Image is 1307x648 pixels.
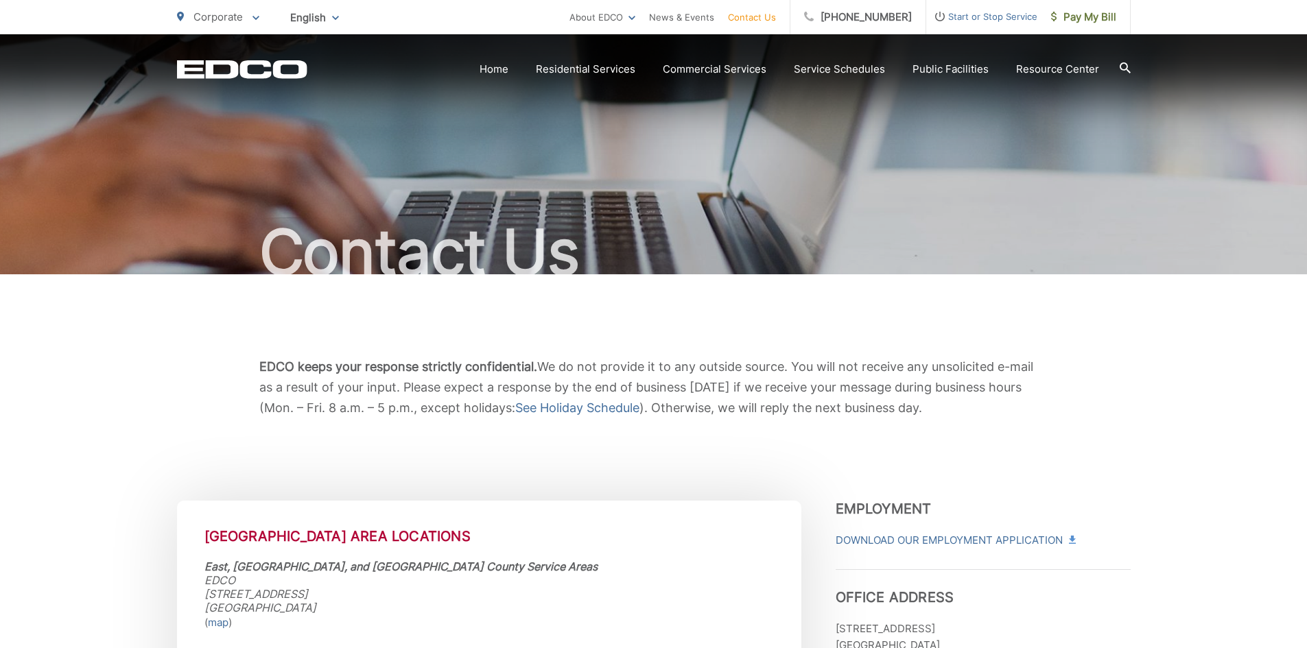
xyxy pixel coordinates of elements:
[204,560,774,614] address: EDCO [STREET_ADDRESS] [GEOGRAPHIC_DATA]
[204,614,774,631] p: ( )
[259,359,537,374] b: EDCO keeps your response strictly confidential.
[836,532,1074,549] a: Download Our Employment Application
[515,398,639,418] a: See Holiday Schedule
[280,5,349,29] span: English
[204,528,774,544] h2: [GEOGRAPHIC_DATA] Area Locations
[536,61,635,77] a: Residential Services
[480,61,508,77] a: Home
[177,60,307,79] a: EDCD logo. Return to the homepage.
[836,501,1131,517] h3: Employment
[794,61,885,77] a: Service Schedules
[728,9,776,25] a: Contact Us
[204,560,598,573] strong: East, [GEOGRAPHIC_DATA], and [GEOGRAPHIC_DATA] County Service Areas
[1016,61,1099,77] a: Resource Center
[649,9,714,25] a: News & Events
[208,614,228,631] a: map
[259,357,1048,418] p: We do not provide it to any outside source. You will not receive any unsolicited e-mail as a resu...
[663,61,766,77] a: Commercial Services
[193,10,243,23] span: Corporate
[177,218,1131,287] h1: Contact Us
[569,9,635,25] a: About EDCO
[912,61,989,77] a: Public Facilities
[836,569,1131,605] h3: Office Address
[1051,9,1116,25] span: Pay My Bill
